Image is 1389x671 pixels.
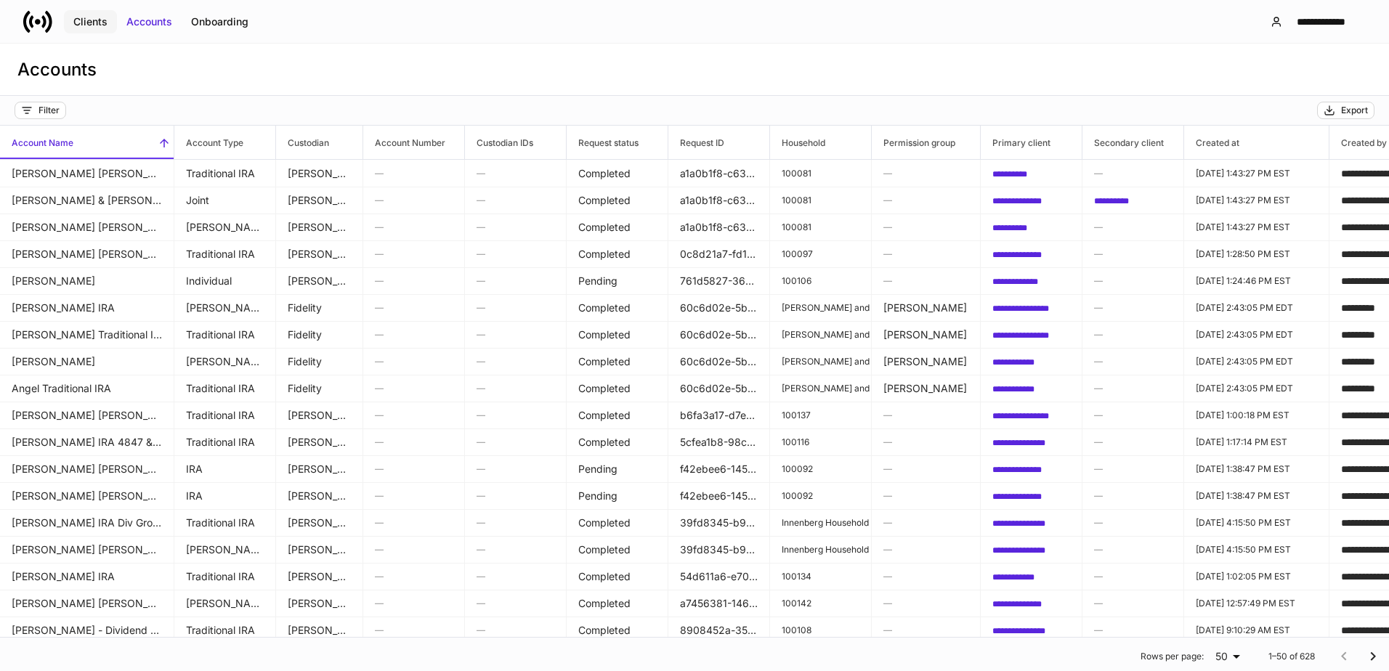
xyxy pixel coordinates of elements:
td: 2024-12-12T17:57:49.141Z [1184,590,1329,617]
span: Household [770,126,871,159]
td: d96d621c-d7b0-4a37-81d6-2d90becc44f5 [981,536,1082,564]
td: 2024-12-12T18:00:18.670Z [1184,402,1329,429]
td: 0c8d21a7-fd1c-421d-a116-d9491efdd086 [668,240,770,268]
span: Account Number [363,126,464,159]
td: Roth IRA [174,590,276,617]
h6: — [883,489,968,503]
td: Schwab [276,509,363,537]
p: [DATE] 1:43:27 PM EST [1196,168,1317,179]
div: Filter [39,105,60,116]
td: Schwab [276,267,363,295]
span: Permission group [872,126,980,159]
button: Onboarding [182,10,258,33]
p: 100106 [782,275,859,287]
td: Schwab [276,590,363,617]
p: Innenberg Household [782,517,859,529]
p: 100097 [782,248,859,260]
td: Pending [567,455,668,483]
td: Completed [567,428,668,456]
div: Export [1341,105,1368,116]
td: Traditional IRA [174,160,276,187]
p: [DATE] 1:02:05 PM EST [1196,571,1317,582]
td: Schwab [276,402,363,429]
button: Go to next page [1358,642,1388,671]
td: 3d0406a7-b83c-4b91-9128-a6f846bd13d6 [981,455,1082,483]
h6: — [375,569,453,583]
h6: — [375,381,453,395]
td: 2024-12-12T18:28:50.044Z [1184,240,1329,268]
td: 0557fdd6-2221-4528-b696-d82253f2fef8 [981,348,1082,375]
h6: — [883,596,968,610]
h6: — [883,220,968,234]
h6: — [375,596,453,610]
td: 8908452a-353e-4cb9-ac8f-005c607302ed [668,617,770,644]
h6: — [375,489,453,503]
td: Roth IRA [174,294,276,322]
h6: — [883,542,968,556]
h6: — [375,516,453,529]
td: 39fd8345-b9c4-48e9-8684-a28be486ce01 [668,536,770,564]
p: 100081 [782,168,859,179]
td: 2024-12-12T18:38:47.585Z [1184,455,1329,483]
h6: — [375,623,453,637]
td: Schwab [276,187,363,214]
td: Traditional IRA [174,402,276,429]
p: [DATE] 2:43:05 PM EDT [1196,383,1317,394]
td: Traditional IRA [174,428,276,456]
h6: — [477,220,554,234]
td: 2024-12-12T18:43:27.175Z [1184,187,1329,214]
h6: — [477,166,554,180]
td: b1200fb8-842d-4bec-b6f8-042fff78b895 [981,267,1082,295]
td: Completed [567,590,668,617]
p: [PERSON_NAME] and [PERSON_NAME] [782,383,859,394]
p: [DATE] 1:38:47 PM EST [1196,463,1317,475]
h6: Primary client [981,136,1050,150]
td: 60c6d02e-5b8a-4b0e-bdd9-f7c854ca9d5c [668,321,770,349]
div: Onboarding [191,15,248,29]
p: [DATE] 1:24:46 PM EST [1196,275,1317,287]
td: Pending [567,482,668,510]
h6: Permission group [872,136,955,150]
h6: — [375,408,453,422]
td: 2024-12-12T18:17:14.907Z [1184,428,1329,456]
td: Completed [567,536,668,564]
h6: — [883,193,968,207]
td: Completed [567,213,668,241]
td: 0557fdd6-2221-4528-b696-d82253f2fef8 [981,375,1082,402]
h6: Request status [567,136,639,150]
h6: — [375,193,453,207]
span: Request ID [668,126,769,159]
td: Schwab [276,240,363,268]
td: 2024-12-12T18:43:27.176Z [1184,213,1329,241]
p: [DATE] 4:15:50 PM EST [1196,544,1317,556]
h6: — [477,435,554,449]
h6: — [1094,596,1172,610]
h6: — [883,435,968,449]
td: Completed [567,402,668,429]
td: b6fa3a17-d7e2-451a-b700-50ee5bf8f75a [668,402,770,429]
h6: — [1094,247,1172,261]
h6: — [375,354,453,368]
p: 100081 [782,221,859,233]
span: Account Type [174,126,275,159]
td: 2025-09-16T18:43:05.113Z [1184,375,1329,402]
td: 60c6d02e-5b8a-4b0e-bdd9-f7c854ca9d5c [668,294,770,322]
td: 2025-09-16T18:43:05.112Z [1184,348,1329,375]
p: 100108 [782,625,859,636]
p: 100092 [782,490,859,502]
td: f42ebee6-1454-4c27-8a41-4c7dbdb1477b [668,455,770,483]
h6: — [1094,435,1172,449]
td: Traditional IRA [174,563,276,590]
h6: — [1094,542,1172,556]
h6: — [477,489,554,503]
p: [DATE] 1:38:47 PM EST [1196,490,1317,502]
td: 60c6d02e-5b8a-4b0e-bdd9-f7c854ca9d5c [668,348,770,375]
h6: — [375,220,453,234]
p: [DATE] 1:28:50 PM EST [1196,248,1317,260]
td: Schwab [276,482,363,510]
h6: Created by [1329,136,1387,150]
div: 50 [1210,649,1245,664]
h6: — [477,408,554,422]
td: Schwab [276,617,363,644]
h6: — [477,516,554,529]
